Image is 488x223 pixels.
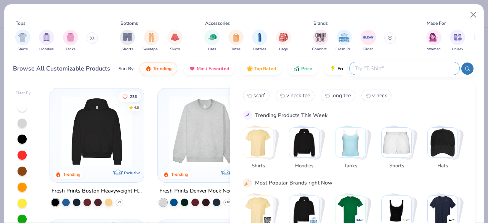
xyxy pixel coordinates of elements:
button: filter button [39,30,54,52]
div: 4.8 [134,104,139,110]
button: Stack Card Button Shorts [381,127,416,173]
button: Close [466,8,481,22]
img: Shorts [382,128,411,157]
div: filter for Shorts [120,30,135,52]
span: Unisex [452,47,463,52]
span: Trending [153,66,172,72]
div: filter for Sweatpants [143,30,160,52]
img: Shirts [243,128,273,157]
span: Price [301,66,312,72]
span: v neck [372,92,387,99]
span: Shirts [246,162,270,170]
img: Totes Image [232,33,240,42]
span: long tee [331,92,351,99]
div: Fresh Prints Boston Heavyweight Hoodie [51,186,142,196]
img: f5d85501-0dbb-4ee4-b115-c08fa3845d83 [165,96,244,167]
div: filter for Hats [204,30,220,52]
img: Shirts Image [18,33,27,42]
div: Browse All Customizable Products [13,64,110,73]
img: Bags Image [279,33,287,42]
span: Hoodies [292,162,316,170]
div: Tops [16,20,26,27]
img: Comfort Colors Image [315,32,326,43]
div: filter for Gildan [361,30,376,52]
span: Shirts [18,47,28,52]
button: filter button [228,30,244,52]
button: Trending [140,62,177,75]
span: Bags [279,47,288,52]
img: trend_line.gif [244,112,251,119]
div: Fresh Prints Denver Mock Neck Heavyweight Sweatshirt [159,186,250,196]
span: + 9 [117,200,121,205]
button: filter button [15,30,30,52]
button: filter button [450,30,465,52]
span: Gildan [363,47,374,52]
img: flash.gif [330,66,336,72]
div: filter for Tanks [63,30,78,52]
span: Comfort Colors [312,47,329,52]
button: Like [229,91,249,102]
button: scarf0 [243,90,270,101]
div: Sort By [119,65,133,72]
img: Shorts Image [123,33,132,42]
img: Unisex Image [453,33,462,42]
button: filter button [276,30,291,52]
img: Hats [428,128,457,157]
button: filter button [143,30,160,52]
button: long tee2 [321,90,355,101]
button: filter button [335,30,353,52]
span: Hats [208,47,216,52]
span: 236 [130,95,137,98]
img: Tanks [335,128,365,157]
span: scarf [254,92,265,99]
div: filter for Bottles [252,30,267,52]
button: Most Favorited [183,62,235,75]
button: v neck tee1 [276,90,315,101]
div: Made For [427,20,446,27]
div: filter for Hoodies [39,30,54,52]
span: Hoodies [39,47,54,52]
span: Tanks [338,162,363,170]
div: Bottoms [120,20,138,27]
img: Gildan Image [363,32,374,43]
div: filter for Unisex [450,30,465,52]
img: Sweatpants Image [147,33,156,42]
div: filter for Women [426,30,441,52]
span: v neck tee [286,92,310,99]
img: Women Image [429,33,438,42]
div: filter for Totes [228,30,244,52]
img: Fresh Prints Image [339,32,350,43]
span: Most Favorited [197,66,229,72]
img: trending.gif [145,66,151,72]
img: 91acfc32-fd48-4d6b-bdad-a4c1a30ac3fc [58,96,136,167]
span: Shorts [122,47,133,52]
span: Top Rated [254,66,276,72]
button: Stack Card Button Hoodies [289,127,324,173]
input: Try "T-Shirt" [354,64,454,73]
button: Stack Card Button Hats [427,127,462,173]
div: filter for Skirts [167,30,183,52]
button: filter button [426,30,441,52]
div: filter for Bags [276,30,291,52]
span: Totes [231,47,241,52]
span: Bottles [253,47,266,52]
button: v neck3 [361,90,392,101]
button: Top Rated [241,62,282,75]
div: filter for Shirts [15,30,30,52]
div: filter for Fresh Prints [335,30,353,52]
button: filter button [361,30,376,52]
img: Hoodies Image [42,33,51,42]
img: Skirts Image [171,33,180,42]
span: Sweatpants [143,47,160,52]
span: Shorts [384,162,409,170]
button: Stack Card Button Tanks [335,127,370,173]
img: d4a37e75-5f2b-4aef-9a6e-23330c63bbc0 [136,96,214,167]
span: Hats [430,162,455,170]
div: Brands [313,20,328,27]
button: filter button [120,30,135,52]
img: Hats Image [208,33,217,42]
span: Fresh Prints [335,47,353,52]
span: + 10 [225,200,230,205]
div: Filter By [16,90,31,96]
img: Tanks Image [66,33,75,42]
